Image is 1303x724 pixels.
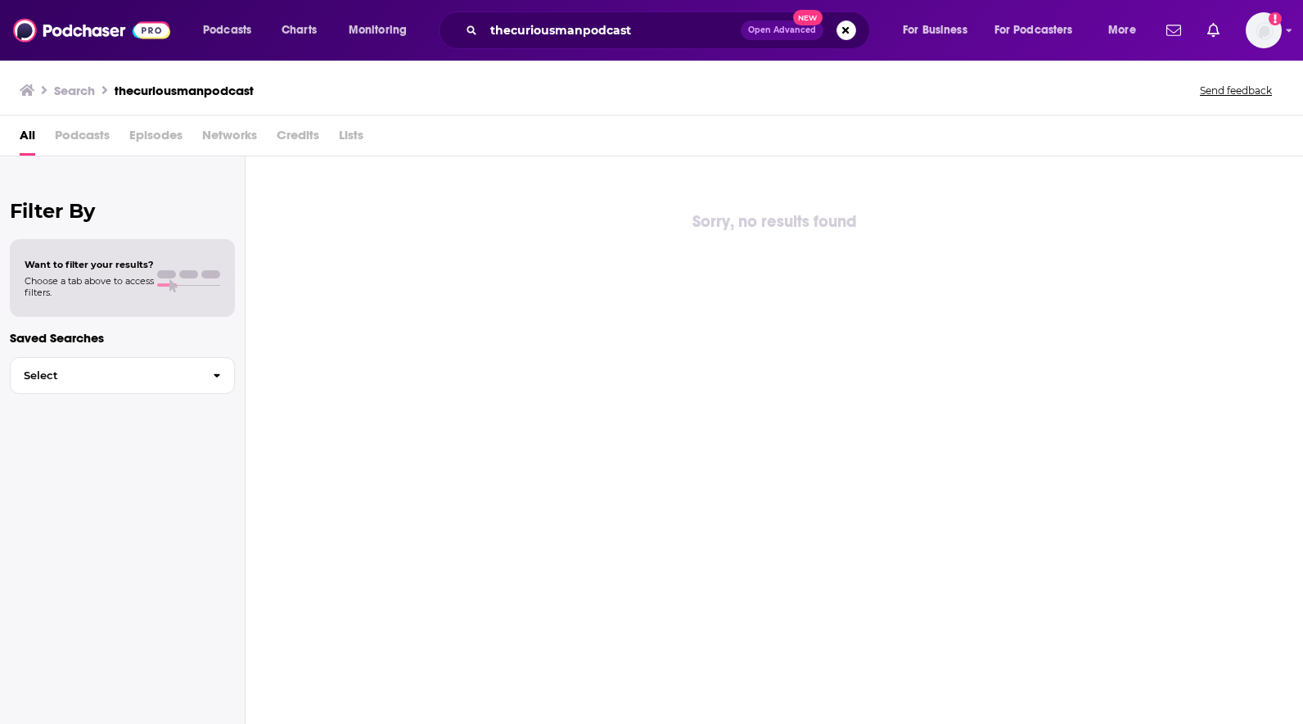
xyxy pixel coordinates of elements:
[793,10,823,25] span: New
[741,20,823,40] button: Open AdvancedNew
[25,259,154,270] span: Want to filter your results?
[984,17,1097,43] button: open menu
[349,19,407,42] span: Monitoring
[1160,16,1188,44] a: Show notifications dropdown
[1246,12,1282,48] img: User Profile
[203,19,251,42] span: Podcasts
[1201,16,1226,44] a: Show notifications dropdown
[25,275,154,298] span: Choose a tab above to access filters.
[484,17,741,43] input: Search podcasts, credits, & more...
[271,17,327,43] a: Charts
[55,122,110,156] span: Podcasts
[1108,19,1136,42] span: More
[277,122,319,156] span: Credits
[337,17,428,43] button: open menu
[10,330,235,346] p: Saved Searches
[246,209,1303,235] div: Sorry, no results found
[891,17,988,43] button: open menu
[1246,12,1282,48] span: Logged in as AtriaBooks
[115,83,254,98] h3: thecuriousmanpodcast
[748,26,816,34] span: Open Advanced
[1246,12,1282,48] button: Show profile menu
[129,122,183,156] span: Episodes
[11,370,200,381] span: Select
[192,17,273,43] button: open menu
[54,83,95,98] h3: Search
[282,19,317,42] span: Charts
[10,199,235,223] h2: Filter By
[10,357,235,394] button: Select
[1195,84,1277,97] button: Send feedback
[1269,12,1282,25] svg: Add a profile image
[339,122,363,156] span: Lists
[202,122,257,156] span: Networks
[454,11,886,49] div: Search podcasts, credits, & more...
[20,122,35,156] a: All
[903,19,967,42] span: For Business
[13,15,170,46] img: Podchaser - Follow, Share and Rate Podcasts
[994,19,1073,42] span: For Podcasters
[1097,17,1156,43] button: open menu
